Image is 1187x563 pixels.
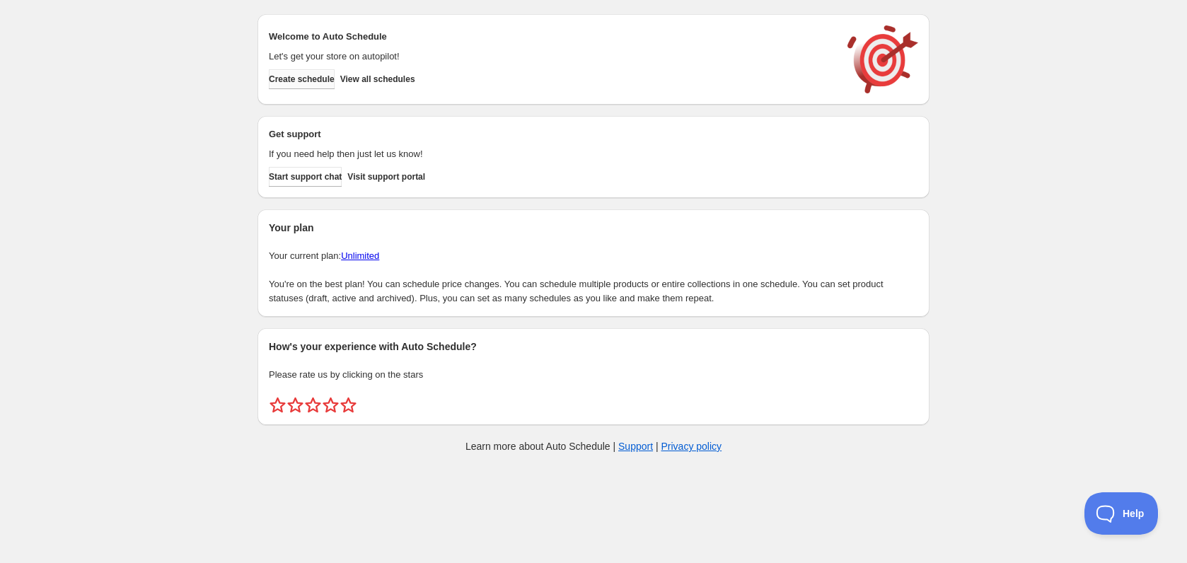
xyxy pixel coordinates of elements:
button: View all schedules [340,69,415,89]
p: Let's get your store on autopilot! [269,50,833,64]
h2: Welcome to Auto Schedule [269,30,833,44]
span: View all schedules [340,74,415,85]
span: Start support chat [269,171,342,182]
span: Create schedule [269,74,335,85]
a: Unlimited [341,250,379,261]
iframe: Toggle Customer Support [1084,492,1159,535]
a: Start support chat [269,167,342,187]
p: If you need help then just let us know! [269,147,833,161]
h2: How's your experience with Auto Schedule? [269,339,918,354]
a: Visit support portal [347,167,425,187]
p: Your current plan: [269,249,918,263]
a: Support [618,441,653,452]
a: Privacy policy [661,441,722,452]
p: You're on the best plan! You can schedule price changes. You can schedule multiple products or en... [269,277,918,306]
p: Please rate us by clicking on the stars [269,368,918,382]
button: Create schedule [269,69,335,89]
span: Visit support portal [347,171,425,182]
h2: Get support [269,127,833,141]
h2: Your plan [269,221,918,235]
p: Learn more about Auto Schedule | | [465,439,722,453]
